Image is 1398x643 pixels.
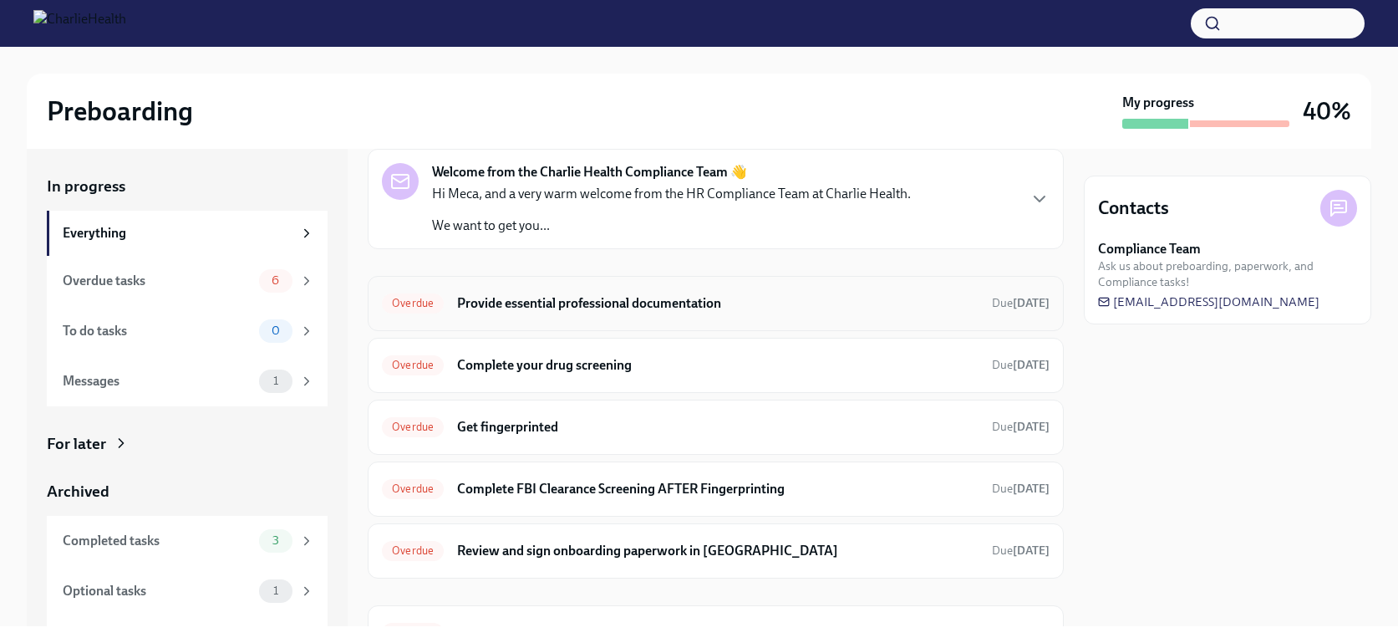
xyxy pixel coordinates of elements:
[382,482,444,495] span: Overdue
[262,324,290,337] span: 0
[1098,196,1169,221] h4: Contacts
[263,375,288,387] span: 1
[992,543,1050,559] span: August 17th, 2025 09:00
[47,211,328,256] a: Everything
[47,176,328,197] a: In progress
[1013,420,1050,434] strong: [DATE]
[992,482,1050,496] span: Due
[1098,293,1319,310] a: [EMAIL_ADDRESS][DOMAIN_NAME]
[382,290,1050,317] a: OverdueProvide essential professional documentationDue[DATE]
[47,306,328,356] a: To do tasks0
[992,358,1050,372] span: Due
[992,625,1050,640] span: August 10th, 2025 09:00
[63,582,252,600] div: Optional tasks
[47,356,328,406] a: Messages1
[382,359,444,371] span: Overdue
[1303,96,1351,126] h3: 40%
[63,532,252,550] div: Completed tasks
[47,256,328,306] a: Overdue tasks6
[382,544,444,557] span: Overdue
[457,294,979,313] h6: Provide essential professional documentation
[382,352,1050,379] a: OverdueComplete your drug screeningDue[DATE]
[992,296,1050,310] span: Due
[1013,358,1050,372] strong: [DATE]
[47,94,193,128] h2: Preboarding
[1098,258,1357,290] span: Ask us about preboarding, paperwork, and Compliance tasks!
[47,481,328,503] a: Archived
[382,414,1050,441] a: OverdueGet fingerprintedDue[DATE]
[47,516,328,566] a: Completed tasks3
[63,224,292,242] div: Everything
[1098,240,1201,258] strong: Compliance Team
[457,480,979,498] h6: Complete FBI Clearance Screening AFTER Fingerprinting
[47,566,328,616] a: Optional tasks1
[1013,543,1050,558] strong: [DATE]
[992,543,1050,558] span: Due
[63,272,252,290] div: Overdue tasks
[432,163,747,181] strong: Welcome from the Charlie Health Compliance Team 👋
[1122,94,1194,112] strong: My progress
[382,538,1050,564] a: OverdueReview and sign onboarding paperwork in [GEOGRAPHIC_DATA]Due[DATE]
[262,274,289,287] span: 6
[382,476,1050,503] a: OverdueComplete FBI Clearance Screening AFTER FingerprintingDue[DATE]
[457,418,979,436] h6: Get fingerprinted
[992,625,1050,640] span: Due
[1013,482,1050,496] strong: [DATE]
[263,584,288,597] span: 1
[63,372,252,390] div: Messages
[992,295,1050,311] span: August 13th, 2025 09:00
[457,624,979,642] h6: Register on the [US_STATE] [MEDICAL_DATA] website
[992,481,1050,497] span: August 17th, 2025 09:00
[457,542,979,560] h6: Review and sign onboarding paperwork in [GEOGRAPHIC_DATA]
[63,322,252,340] div: To do tasks
[992,420,1050,434] span: Due
[47,433,328,455] a: For later
[382,421,444,433] span: Overdue
[1013,625,1050,640] strong: [DATE]
[33,10,126,37] img: CharlieHealth
[432,185,911,203] p: Hi Meca, and a very warm welcome from the HR Compliance Team at Charlie Health.
[457,356,979,375] h6: Complete your drug screening
[1013,296,1050,310] strong: [DATE]
[47,433,106,455] div: For later
[432,217,911,235] p: We want to get you...
[992,357,1050,373] span: August 14th, 2025 09:00
[262,534,289,547] span: 3
[992,419,1050,435] span: August 14th, 2025 09:00
[382,297,444,309] span: Overdue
